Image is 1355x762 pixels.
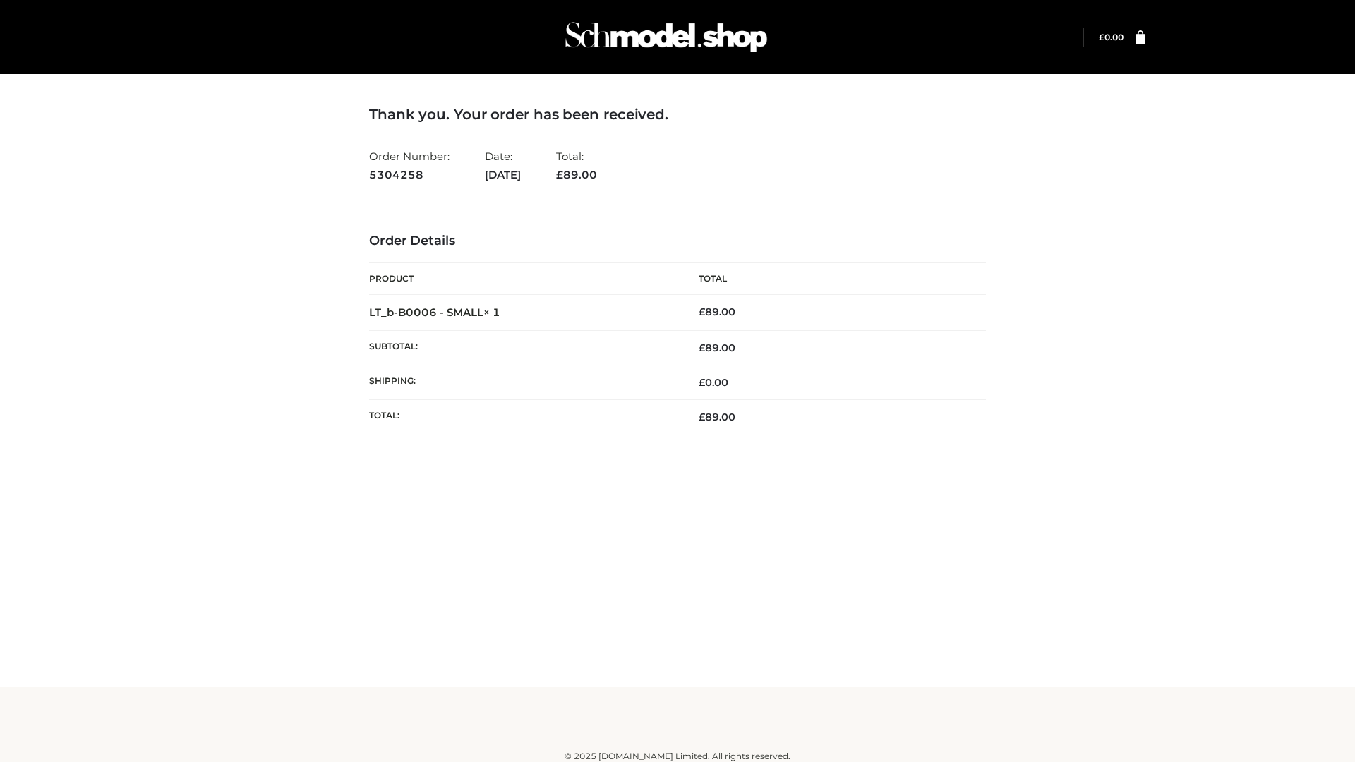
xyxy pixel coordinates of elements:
a: £0.00 [1099,32,1124,42]
li: Date: [485,144,521,187]
th: Shipping: [369,365,677,400]
span: 89.00 [556,168,597,181]
bdi: 89.00 [699,306,735,318]
span: 89.00 [699,411,735,423]
strong: LT_b-B0006 - SMALL [369,306,500,319]
th: Subtotal: [369,330,677,365]
span: £ [699,376,705,389]
h3: Order Details [369,234,986,249]
strong: × 1 [483,306,500,319]
span: £ [699,341,705,354]
span: £ [699,411,705,423]
span: £ [699,306,705,318]
th: Product [369,263,677,295]
h3: Thank you. Your order has been received. [369,106,986,123]
img: Schmodel Admin 964 [560,9,772,65]
th: Total: [369,400,677,435]
li: Order Number: [369,144,450,187]
span: 89.00 [699,341,735,354]
span: £ [556,168,563,181]
strong: 5304258 [369,166,450,184]
th: Total [677,263,986,295]
bdi: 0.00 [699,376,728,389]
bdi: 0.00 [1099,32,1124,42]
li: Total: [556,144,597,187]
strong: [DATE] [485,166,521,184]
span: £ [1099,32,1104,42]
